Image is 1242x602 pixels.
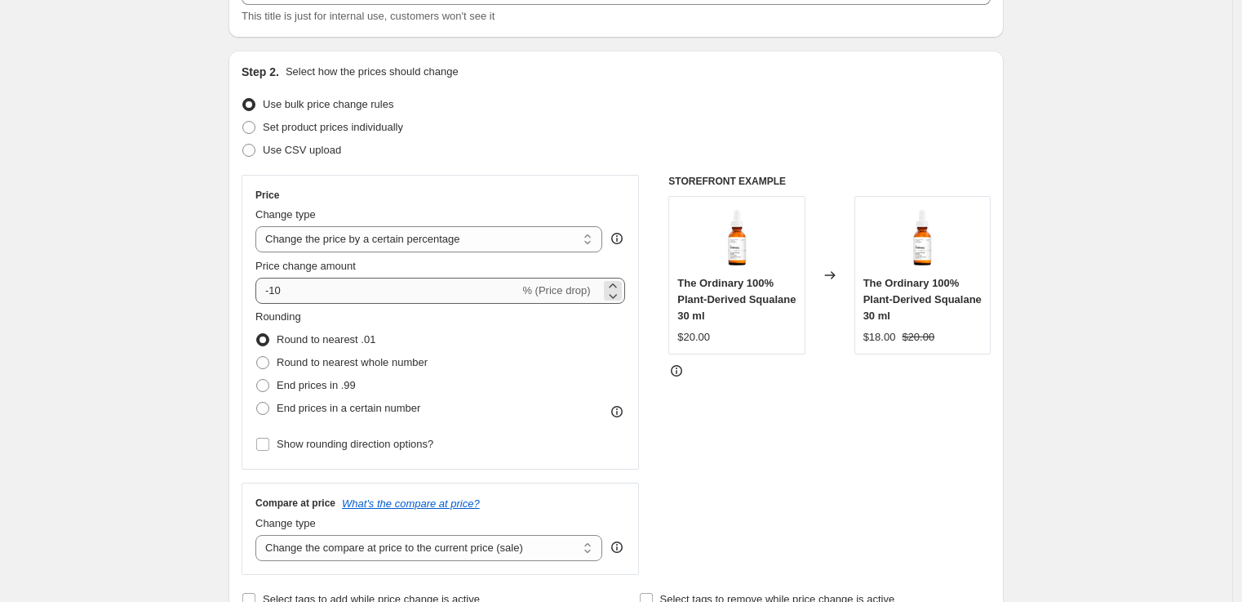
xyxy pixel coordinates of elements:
button: What's the compare at price? [342,497,480,510]
h3: Price [255,189,279,202]
img: the-ordinary-plant-derived-squalane-1_80x.jpg [889,205,955,270]
span: The Ordinary 100% Plant-Derived Squalane 30 ml [863,277,982,322]
h2: Step 2. [242,64,279,80]
span: Set product prices individually [263,121,403,133]
img: the-ordinary-plant-derived-squalane-1_80x.jpg [704,205,770,270]
div: help [609,230,625,247]
div: help [609,539,625,555]
span: % (Price drop) [522,284,590,297]
h6: STOREFRONT EXAMPLE [668,175,991,188]
span: Show rounding direction options? [277,438,433,450]
span: Round to nearest whole number [277,356,428,368]
span: Change type [255,208,316,221]
span: End prices in a certain number [277,402,420,414]
div: $18.00 [863,329,896,346]
span: This title is just for internal use, customers won't see it [242,10,495,22]
div: $20.00 [677,329,710,346]
span: The Ordinary 100% Plant-Derived Squalane 30 ml [677,277,796,322]
span: End prices in .99 [277,379,356,391]
span: Use CSV upload [263,144,341,156]
span: Use bulk price change rules [263,98,393,110]
span: Rounding [255,310,301,323]
h3: Compare at price [255,497,335,510]
p: Select how the prices should change [286,64,459,80]
span: Round to nearest .01 [277,333,375,346]
strike: $20.00 [902,329,934,346]
span: Change type [255,517,316,529]
span: Price change amount [255,260,356,272]
input: -15 [255,278,519,304]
